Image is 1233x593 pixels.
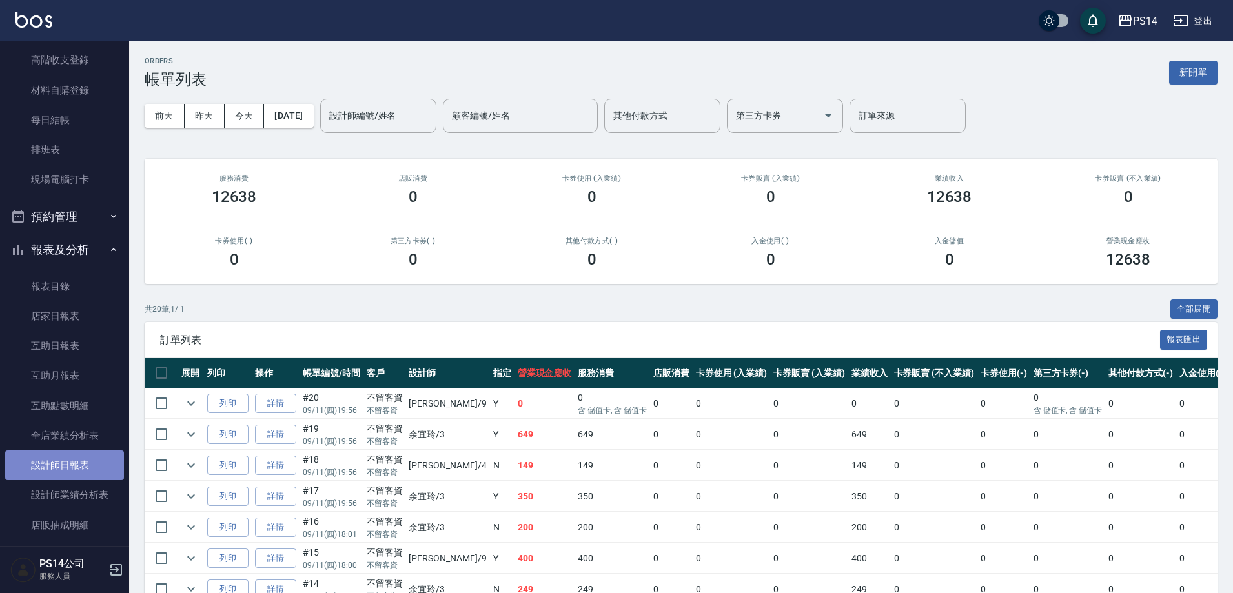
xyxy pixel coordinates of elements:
p: 不留客資 [367,559,403,571]
p: 含 儲值卡, 含 儲值卡 [578,405,647,416]
th: 營業現金應收 [515,358,575,388]
td: Y [490,543,515,574]
th: 服務消費 [575,358,650,388]
button: [DATE] [264,104,313,128]
th: 指定 [490,358,515,388]
td: N [490,450,515,481]
th: 店販消費 [650,358,693,388]
th: 入金使用(-) [1176,358,1229,388]
td: 0 [650,512,693,543]
th: 展開 [178,358,204,388]
span: 訂單列表 [160,334,1160,347]
a: 報表匯出 [1160,333,1208,345]
td: 0 [693,512,771,543]
td: 400 [848,543,891,574]
td: 200 [575,512,650,543]
td: 649 [515,419,575,450]
td: 0 [977,512,1030,543]
button: 列印 [207,425,249,445]
td: 0 [770,543,848,574]
td: 0 [1030,419,1106,450]
h2: 卡券販賣 (入業績) [697,174,844,183]
a: 排班表 [5,135,124,165]
td: 350 [515,481,575,512]
td: 0 [1105,419,1176,450]
div: 不留客資 [367,546,403,559]
td: 0 [515,388,575,419]
td: 0 [848,388,891,419]
a: 每日結帳 [5,105,124,135]
button: 預約管理 [5,200,124,234]
div: 不留客資 [367,484,403,498]
div: 不留客資 [367,422,403,436]
td: 149 [848,450,891,481]
td: 0 [693,419,771,450]
button: 全部展開 [1170,299,1218,319]
td: 0 [575,388,650,419]
td: 400 [575,543,650,574]
button: 列印 [207,456,249,476]
td: [PERSON_NAME] /4 [405,450,489,481]
a: 詳情 [255,487,296,507]
div: 不留客資 [367,453,403,467]
td: 0 [693,388,771,419]
h3: 0 [1124,188,1133,206]
td: 0 [770,512,848,543]
h3: 12638 [212,188,257,206]
td: 0 [650,388,693,419]
a: 詳情 [255,548,296,568]
td: 0 [977,450,1030,481]
h3: 12638 [927,188,972,206]
td: 0 [977,388,1030,419]
a: 詳情 [255,425,296,445]
button: 報表及分析 [5,233,124,266]
a: 互助月報表 [5,361,124,390]
button: expand row [181,518,201,537]
h2: 營業現金應收 [1054,237,1202,245]
td: 0 [1030,512,1106,543]
td: 0 [1176,450,1229,481]
td: 0 [1176,543,1229,574]
td: [PERSON_NAME] /9 [405,388,489,419]
a: 費用分析表 [5,540,124,570]
td: 0 [977,543,1030,574]
th: 其他付款方式(-) [1105,358,1176,388]
td: Y [490,419,515,450]
a: 詳情 [255,456,296,476]
p: 09/11 (四) 19:56 [303,498,360,509]
h2: 店販消費 [339,174,487,183]
img: Logo [15,12,52,28]
h2: ORDERS [145,57,207,65]
td: 0 [891,450,977,481]
td: [PERSON_NAME] /9 [405,543,489,574]
td: 0 [1105,450,1176,481]
div: 不留客資 [367,515,403,528]
td: #18 [300,450,363,481]
td: 0 [1105,388,1176,419]
div: 不留客資 [367,391,403,405]
td: 149 [515,450,575,481]
th: 卡券販賣 (入業績) [770,358,848,388]
a: 全店業績分析表 [5,421,124,450]
p: 不留客資 [367,467,403,478]
p: 不留客資 [367,528,403,540]
td: Y [490,481,515,512]
button: 列印 [207,548,249,568]
td: 0 [1176,512,1229,543]
button: 列印 [207,518,249,538]
button: 昨天 [185,104,225,128]
td: 200 [515,512,575,543]
h3: 0 [766,250,775,268]
td: 0 [1105,543,1176,574]
th: 卡券使用(-) [977,358,1030,388]
h3: 0 [409,188,418,206]
td: 350 [575,481,650,512]
p: 含 儲值卡, 含 儲值卡 [1034,405,1103,416]
img: Person [10,557,36,583]
h3: 0 [766,188,775,206]
a: 新開單 [1169,66,1218,78]
h3: 帳單列表 [145,70,207,88]
td: 0 [1105,512,1176,543]
button: expand row [181,425,201,444]
td: #17 [300,481,363,512]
